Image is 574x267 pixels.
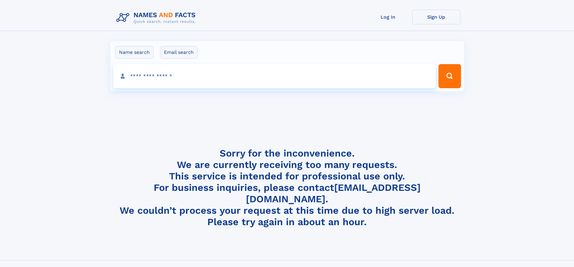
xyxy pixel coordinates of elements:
[114,10,201,26] img: Logo Names and Facts
[364,10,412,24] a: Log In
[412,10,460,24] a: Sign Up
[438,64,461,88] button: Search Button
[115,46,154,59] label: Name search
[113,64,436,88] input: search input
[160,46,198,59] label: Email search
[246,182,421,205] a: [EMAIL_ADDRESS][DOMAIN_NAME]
[114,147,460,228] h4: Sorry for the inconvenience. We are currently receiving too many requests. This service is intend...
